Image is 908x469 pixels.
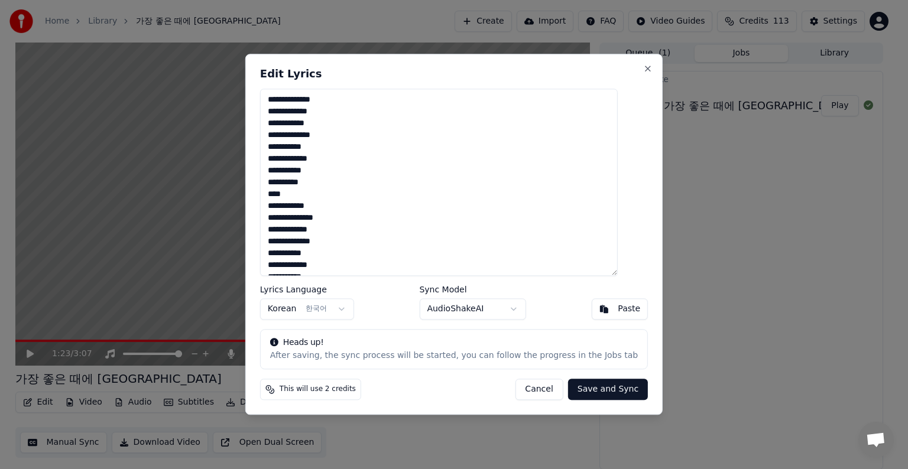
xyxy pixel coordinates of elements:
[515,379,563,400] button: Cancel
[270,337,638,349] div: Heads up!
[591,299,648,320] button: Paste
[280,385,356,395] span: This will use 2 credits
[618,304,640,315] div: Paste
[419,286,526,294] label: Sync Model
[568,379,648,400] button: Save and Sync
[260,286,354,294] label: Lyrics Language
[270,350,638,362] div: After saving, the sync process will be started, you can follow the progress in the Jobs tab
[260,69,648,79] h2: Edit Lyrics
